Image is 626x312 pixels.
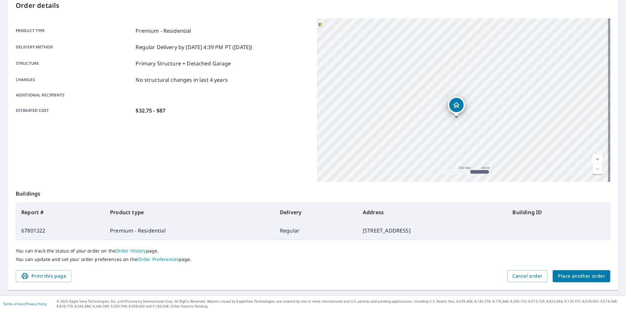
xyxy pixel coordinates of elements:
p: © 2025 Eagle View Technologies, Inc. and Pictometry International Corp. All Rights Reserved. Repo... [57,299,623,309]
td: Premium - Residential [105,221,275,240]
p: Delivery method [16,43,133,51]
p: You can update and set your order preferences on the page. [16,256,610,262]
p: Regular Delivery by [DATE] 4:39 PM PT ([DATE]) [136,43,252,51]
div: Dropped pin, building 1, Residential property, 3800 E Norwalk Dr SE Grand Rapids, MI 49508 [448,96,465,117]
p: Premium - Residential [136,27,191,35]
th: Delivery [275,203,358,221]
p: Primary Structure + Detached Garage [136,60,231,67]
p: No structural changes in last 4 years [136,76,228,84]
button: Print this page [16,270,71,282]
span: Print this page [21,272,66,280]
p: Order details [16,1,610,10]
p: Product type [16,27,133,35]
p: Structure [16,60,133,67]
td: Regular [275,221,358,240]
td: 67801322 [16,221,105,240]
th: Building ID [507,203,610,221]
p: $32.75 - $87 [136,107,165,114]
a: Terms of Use [3,302,24,306]
a: Current Level 16, Zoom Out [593,164,602,174]
a: Order History [116,248,146,254]
p: Buildings [16,182,610,203]
a: Order Preferences [138,256,179,262]
p: | [3,302,47,306]
p: Changes [16,76,133,84]
a: Current Level 16, Zoom In [593,154,602,164]
button: Cancel order [507,270,548,282]
th: Address [358,203,507,221]
th: Report # [16,203,105,221]
span: Place another order [558,272,605,280]
td: [STREET_ADDRESS] [358,221,507,240]
span: Cancel order [512,272,543,280]
th: Product type [105,203,275,221]
p: You can track the status of your order on the page. [16,248,610,254]
button: Place another order [553,270,610,282]
a: Privacy Policy [26,302,47,306]
p: Additional recipients [16,92,133,98]
p: Estimated cost [16,107,133,114]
